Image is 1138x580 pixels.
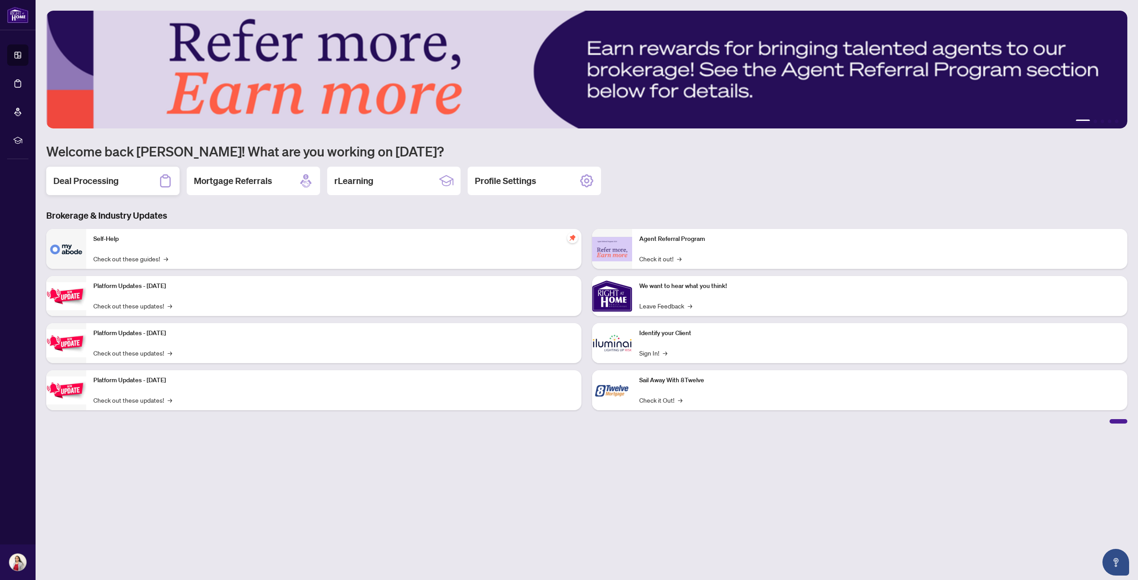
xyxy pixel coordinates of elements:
a: Check out these updates!→ [93,395,172,405]
img: Profile Icon [9,554,26,571]
p: Self-Help [93,234,574,244]
img: Platform Updates - July 21, 2025 [46,282,86,310]
a: Leave Feedback→ [639,301,692,311]
h3: Brokerage & Industry Updates [46,209,1127,222]
button: 2 [1094,120,1097,123]
img: Identify your Client [592,323,632,363]
a: Sign In!→ [639,348,667,358]
span: → [168,348,172,358]
p: We want to hear what you think! [639,281,1120,291]
a: Check out these updates!→ [93,301,172,311]
p: Platform Updates - [DATE] [93,328,574,338]
img: Platform Updates - June 23, 2025 [46,376,86,404]
img: We want to hear what you think! [592,276,632,316]
button: 3 [1101,120,1104,123]
h1: Welcome back [PERSON_NAME]! What are you working on [DATE]? [46,143,1127,160]
span: → [677,254,681,264]
button: 5 [1115,120,1118,123]
h2: rLearning [334,175,373,187]
button: 1 [1076,120,1090,123]
p: Platform Updates - [DATE] [93,376,574,385]
span: → [663,348,667,358]
img: logo [7,7,28,23]
img: Agent Referral Program [592,237,632,261]
h2: Deal Processing [53,175,119,187]
h2: Profile Settings [475,175,536,187]
img: Slide 0 [46,11,1127,128]
p: Platform Updates - [DATE] [93,281,574,291]
img: Sail Away With 8Twelve [592,370,632,410]
span: → [688,301,692,311]
img: Self-Help [46,229,86,269]
a: Check it Out!→ [639,395,682,405]
a: Check out these guides!→ [93,254,168,264]
button: 4 [1108,120,1111,123]
a: Check out these updates!→ [93,348,172,358]
p: Sail Away With 8Twelve [639,376,1120,385]
span: → [678,395,682,405]
button: Open asap [1102,549,1129,576]
p: Identify your Client [639,328,1120,338]
img: Platform Updates - July 8, 2025 [46,329,86,357]
span: pushpin [567,232,578,243]
span: → [164,254,168,264]
a: Check it out!→ [639,254,681,264]
h2: Mortgage Referrals [194,175,272,187]
span: → [168,301,172,311]
p: Agent Referral Program [639,234,1120,244]
span: → [168,395,172,405]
